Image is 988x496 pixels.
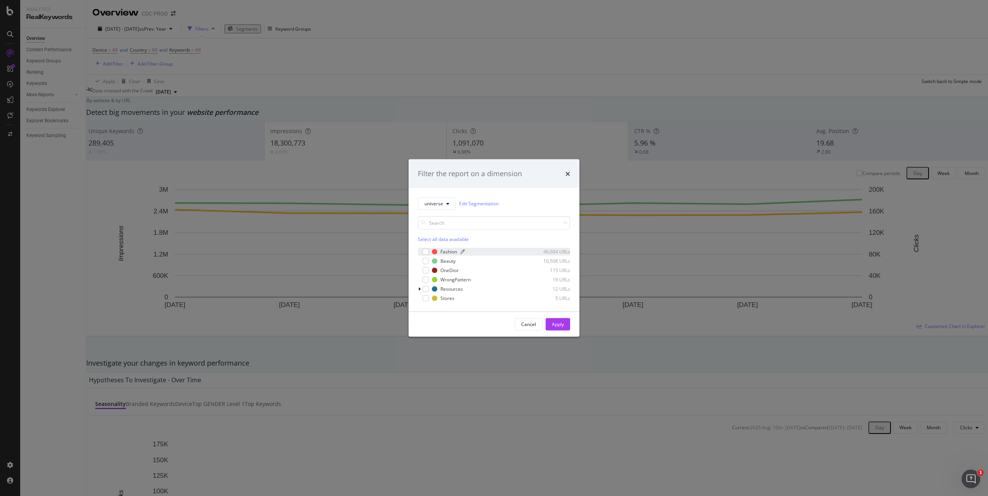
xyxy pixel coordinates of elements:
[440,258,456,264] div: Beauty
[978,470,984,476] span: 1
[532,267,570,274] div: 115 URLs
[418,197,456,210] button: universe
[440,276,471,283] div: WrongPattern
[521,321,536,328] div: Cancel
[440,267,459,274] div: OneDior
[409,160,579,337] div: modal
[440,295,454,302] div: Stores
[532,258,570,264] div: 10,508 URLs
[418,236,570,242] div: Select all data available
[962,470,980,488] iframe: Intercom live chat
[546,318,570,330] button: Apply
[565,169,570,179] div: times
[532,276,570,283] div: 19 URLs
[459,199,499,208] a: Edit Segmentation
[532,286,570,292] div: 12 URLs
[532,248,570,255] div: 46,604 URLs
[532,295,570,302] div: 5 URLs
[440,286,463,292] div: Resources
[552,321,564,328] div: Apply
[440,248,457,255] div: Fashion
[424,200,443,207] span: universe
[515,318,543,330] button: Cancel
[418,169,522,179] div: Filter the report on a dimension
[418,216,570,229] input: Search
